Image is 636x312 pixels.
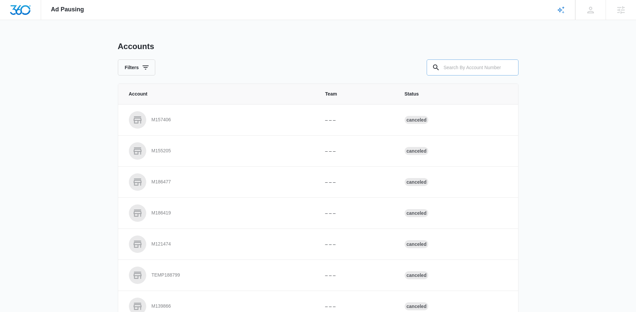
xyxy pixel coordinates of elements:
[51,6,84,13] span: Ad Pausing
[325,179,389,186] p: – – –
[118,59,155,75] button: Filters
[325,241,389,248] p: – – –
[129,142,309,160] a: M155205
[405,91,507,98] span: Status
[405,209,429,217] div: Canceled
[427,59,518,75] input: Search By Account Number
[325,148,389,155] p: – – –
[325,272,389,279] p: – – –
[129,91,309,98] span: Account
[152,179,171,185] p: M186477
[129,111,309,129] a: M157406
[405,302,429,310] div: Canceled
[325,91,389,98] span: Team
[129,204,309,222] a: M186419
[152,117,171,123] p: M157406
[152,241,171,248] p: M121474
[325,303,389,310] p: – – –
[118,41,154,51] h1: Accounts
[325,117,389,124] p: – – –
[152,272,180,279] p: TEMP188799
[405,147,429,155] div: Canceled
[405,271,429,279] div: Canceled
[405,116,429,124] div: Canceled
[129,173,309,191] a: M186477
[152,303,171,310] p: M139866
[129,236,309,253] a: M121474
[405,178,429,186] div: Canceled
[325,210,389,217] p: – – –
[405,240,429,248] div: Canceled
[152,210,171,216] p: M186419
[152,148,171,154] p: M155205
[129,267,309,284] a: TEMP188799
